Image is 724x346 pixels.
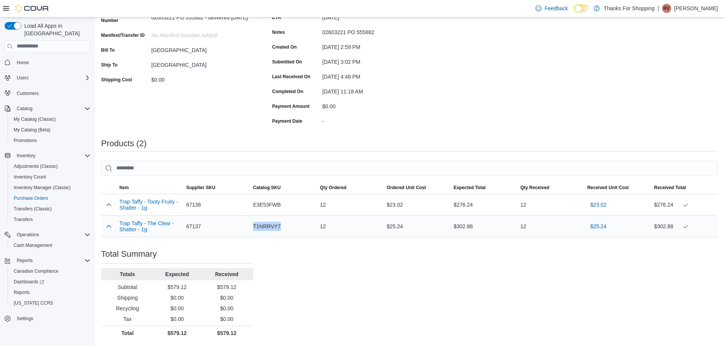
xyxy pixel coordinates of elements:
[11,215,36,224] a: Transfers
[17,75,29,81] span: Users
[11,215,90,224] span: Transfers
[587,197,610,212] button: $23.02
[14,104,90,113] span: Catalog
[320,185,347,191] span: Qty Ordered
[587,185,629,191] span: Received Unit Cost
[17,153,35,159] span: Inventory
[450,182,517,194] button: Expected Total
[2,88,93,99] button: Customers
[517,182,584,194] button: Qty Received
[272,44,297,50] label: Created On
[590,201,607,209] span: $23.02
[14,104,35,113] button: Catalog
[186,185,215,191] span: Supplier SKU
[11,241,90,250] span: Cash Management
[14,230,90,239] span: Operations
[154,294,201,302] p: $0.00
[384,219,451,234] div: $25.24
[14,137,37,144] span: Promotions
[151,59,253,68] div: [GEOGRAPHIC_DATA]
[2,57,93,68] button: Home
[14,127,51,133] span: My Catalog (Beta)
[662,4,671,13] div: R Vidler
[11,136,90,145] span: Promotions
[651,182,718,194] button: Received Total
[11,172,49,182] a: Inventory Count
[151,29,253,38] div: No Manifest Number added
[101,139,147,148] h3: Products (2)
[11,288,33,297] a: Reports
[520,185,549,191] span: Qty Received
[101,47,115,53] label: Bill To
[14,289,30,295] span: Reports
[101,11,148,24] label: Supplier Invoice Number
[14,230,42,239] button: Operations
[119,199,180,211] button: Trap Taffy - Tooty Fruity - Shatter - 1g
[2,73,93,83] button: Users
[14,58,90,67] span: Home
[17,60,29,66] span: Home
[654,200,715,209] div: $276.24
[654,185,686,191] span: Received Total
[584,182,651,194] button: Received Unit Cost
[11,277,90,286] span: Dashboards
[14,151,38,160] button: Inventory
[2,150,93,161] button: Inventory
[14,314,90,323] span: Settings
[8,287,93,298] button: Reports
[104,329,151,337] p: Total
[14,300,53,306] span: [US_STATE] CCRS
[14,73,90,82] span: Users
[104,315,151,323] p: Tax
[654,222,715,231] div: $302.88
[545,5,568,12] span: Feedback
[272,118,302,124] label: Payment Date
[664,4,670,13] span: RV
[11,183,90,192] span: Inventory Manager (Classic)
[17,232,39,238] span: Operations
[11,125,54,134] a: My Catalog (Beta)
[2,229,93,240] button: Operations
[14,256,36,265] button: Reports
[11,277,47,286] a: Dashboards
[14,185,71,191] span: Inventory Manager (Classic)
[8,182,93,193] button: Inventory Manager (Classic)
[154,283,201,291] p: $579.12
[11,204,55,213] a: Transfers (Classic)
[203,329,250,337] p: $579.12
[101,250,157,259] h3: Total Summary
[272,14,281,21] label: ETA
[203,305,250,312] p: $0.00
[11,204,90,213] span: Transfers (Classic)
[154,270,201,278] p: Expected
[101,62,117,68] label: Ship To
[250,182,317,194] button: Catalog SKU
[14,73,32,82] button: Users
[101,77,132,83] label: Shipping Cost
[104,283,151,291] p: Subtotal
[11,162,90,171] span: Adjustments (Classic)
[116,182,183,194] button: Item
[11,241,55,250] a: Cash Management
[154,315,201,323] p: $0.00
[14,89,42,98] a: Customers
[2,103,93,114] button: Catalog
[604,4,654,13] p: Thanks For Shopping
[8,135,93,146] button: Promotions
[17,316,33,322] span: Settings
[272,103,309,109] label: Payment Amount
[317,219,384,234] div: 12
[119,185,129,191] span: Item
[203,315,250,323] p: $0.00
[2,255,93,266] button: Reports
[11,183,74,192] a: Inventory Manager (Classic)
[11,136,40,145] a: Promotions
[17,258,33,264] span: Reports
[317,197,384,212] div: 12
[322,85,424,95] div: [DATE] 11:18 AM
[11,267,62,276] a: Canadian Compliance
[322,115,424,124] div: -
[674,4,718,13] p: [PERSON_NAME]
[590,223,607,230] span: $25.24
[183,182,250,194] button: Supplier SKU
